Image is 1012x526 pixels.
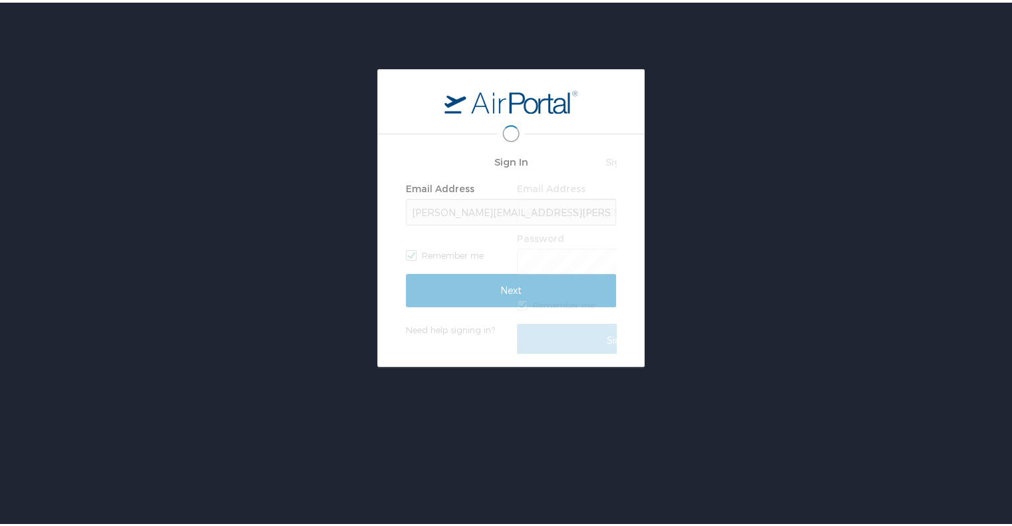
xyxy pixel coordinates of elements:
[406,152,616,167] h2: Sign In
[517,321,727,354] input: Sign In
[406,271,616,305] input: Next
[517,230,564,241] label: Password
[406,180,474,192] label: Email Address
[444,87,578,111] img: logo
[517,180,586,192] label: Email Address
[517,152,727,167] h2: Sign In
[517,293,727,313] label: Remember me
